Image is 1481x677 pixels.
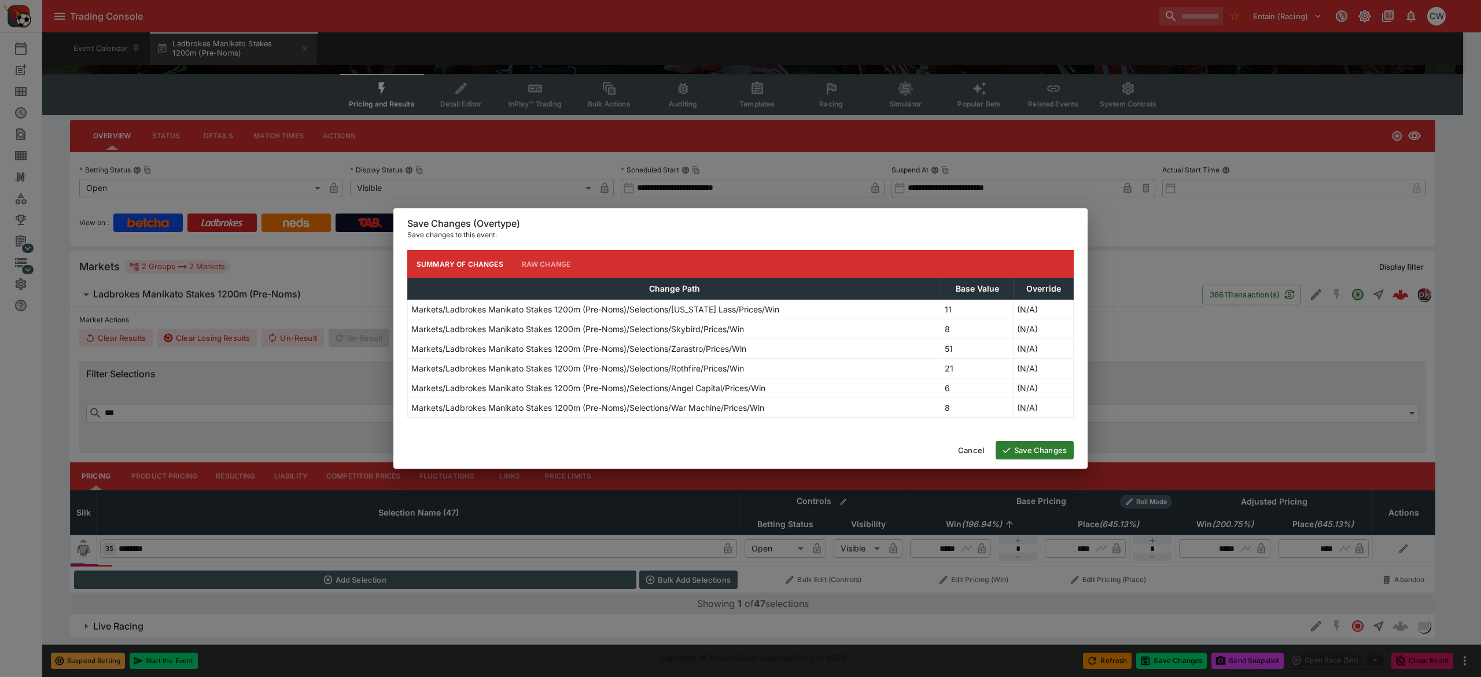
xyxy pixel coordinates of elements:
td: 8 [941,319,1014,339]
button: Cancel [951,441,991,459]
p: Save changes to this event. [407,229,1074,241]
td: (N/A) [1014,378,1074,398]
button: Save Changes [996,441,1074,459]
button: Raw Change [513,250,580,278]
p: Markets/Ladbrokes Manikato Stakes 1200m (Pre-Noms)/Selections/Skybird/Prices/Win [411,323,744,335]
p: Markets/Ladbrokes Manikato Stakes 1200m (Pre-Noms)/Selections/War Machine/Prices/Win [411,402,764,414]
p: Markets/Ladbrokes Manikato Stakes 1200m (Pre-Noms)/Selections/Angel Capital/Prices/Win [411,382,765,394]
h6: Save Changes (Overtype) [407,218,1074,230]
p: Markets/Ladbrokes Manikato Stakes 1200m (Pre-Noms)/Selections/[US_STATE] Lass/Prices/Win [411,303,779,315]
p: Markets/Ladbrokes Manikato Stakes 1200m (Pre-Noms)/Selections/Rothfire/Prices/Win [411,362,744,374]
td: (N/A) [1014,398,1074,418]
td: (N/A) [1014,300,1074,319]
td: (N/A) [1014,339,1074,359]
th: Base Value [941,278,1014,300]
td: 21 [941,359,1014,378]
th: Override [1014,278,1074,300]
td: 8 [941,398,1014,418]
th: Change Path [408,278,941,300]
td: 51 [941,339,1014,359]
td: (N/A) [1014,319,1074,339]
td: 11 [941,300,1014,319]
td: (N/A) [1014,359,1074,378]
td: 6 [941,378,1014,398]
p: Markets/Ladbrokes Manikato Stakes 1200m (Pre-Noms)/Selections/Zarastro/Prices/Win [411,343,746,355]
button: Summary of Changes [407,250,513,278]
